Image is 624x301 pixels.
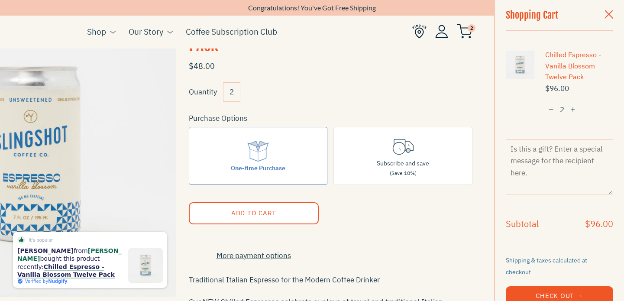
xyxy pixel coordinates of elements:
[189,113,247,124] legend: Purchase Options
[545,102,579,118] input: quantity
[377,159,429,167] span: Subscribe and save
[129,25,163,38] a: Our Story
[186,25,277,38] a: Coffee Subscription Club
[189,87,217,97] label: Quantity
[545,83,613,94] span: $96.00
[189,272,473,287] p: Traditional Italian Espresso for the Modern Coffee Drinker
[506,220,539,228] h4: Subtotal
[435,25,448,38] img: Account
[87,25,106,38] a: Shop
[390,170,417,176] span: (Save 10%)
[545,49,613,83] a: Chilled Espresso - Vanilla Blossom Twelve Pack
[189,250,319,262] a: More payment options
[231,163,285,173] div: One-time Purchase
[189,61,215,71] span: $48.00
[457,26,472,37] a: 2
[506,256,587,276] small: Shipping & taxes calculated at checkout
[468,24,475,32] span: 2
[189,202,319,224] button: Add to Cart
[585,220,613,228] h4: $96.00
[457,24,472,39] img: cart
[412,24,427,39] img: Find Us
[231,209,276,217] span: Add to Cart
